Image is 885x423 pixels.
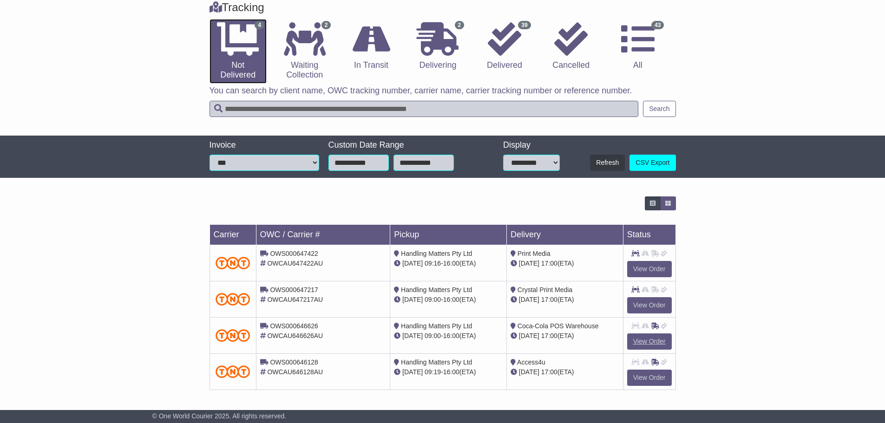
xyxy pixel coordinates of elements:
button: Search [643,101,675,117]
span: 2 [455,21,465,29]
span: [DATE] [519,296,539,303]
span: Handling Matters Pty Ltd [401,322,472,330]
img: TNT_Domestic.png [216,365,250,378]
span: Crystal Print Media [518,286,572,293]
a: View Order [627,370,672,386]
td: Carrier [210,225,256,245]
span: OWS000646128 [270,358,318,366]
span: © One World Courier 2025. All rights reserved. [152,412,287,420]
a: View Order [627,333,672,350]
span: 16:00 [443,368,459,376]
span: 09:00 [425,296,441,303]
div: Invoice [210,140,319,150]
div: - (ETA) [394,331,503,341]
div: Custom Date Range [328,140,478,150]
span: 16:00 [443,296,459,303]
span: 2 [321,21,331,29]
span: OWCAU647217AU [267,296,323,303]
span: Print Media [518,250,551,257]
a: 2 Waiting Collection [276,19,333,84]
span: Access4u [517,358,545,366]
span: [DATE] [402,296,423,303]
span: 16:00 [443,332,459,339]
span: 39 [518,21,531,29]
span: OWCAU647422AU [267,260,323,267]
a: 43 All [609,19,666,74]
span: OWCAU646626AU [267,332,323,339]
a: 39 Delivered [476,19,533,74]
span: OWS000647217 [270,286,318,293]
img: TNT_Domestic.png [216,293,250,306]
span: 16:00 [443,260,459,267]
span: 17:00 [541,368,557,376]
a: View Order [627,297,672,313]
td: Status [623,225,675,245]
div: Display [503,140,560,150]
div: (ETA) [511,295,619,305]
span: 09:16 [425,260,441,267]
span: Handling Matters Pty Ltd [401,286,472,293]
span: 17:00 [541,296,557,303]
span: Handling Matters Pty Ltd [401,250,472,257]
td: Delivery [506,225,623,245]
span: 17:00 [541,332,557,339]
span: [DATE] [519,368,539,376]
span: [DATE] [402,260,423,267]
a: View Order [627,261,672,277]
span: OWCAU646128AU [267,368,323,376]
a: 2 Delivering [409,19,466,74]
a: 4 Not Delivered [210,19,267,84]
span: [DATE] [402,332,423,339]
div: (ETA) [511,367,619,377]
span: 09:19 [425,368,441,376]
span: 4 [255,21,264,29]
td: OWC / Carrier # [256,225,390,245]
div: - (ETA) [394,295,503,305]
span: Handling Matters Pty Ltd [401,358,472,366]
p: You can search by client name, OWC tracking number, carrier name, carrier tracking number or refe... [210,86,676,96]
span: 09:00 [425,332,441,339]
a: Cancelled [543,19,600,74]
span: [DATE] [519,260,539,267]
div: - (ETA) [394,259,503,268]
span: OWS000646626 [270,322,318,330]
div: Tracking [205,1,681,14]
span: [DATE] [402,368,423,376]
span: 43 [651,21,664,29]
span: Coca-Cola POS Warehouse [518,322,599,330]
img: TNT_Domestic.png [216,257,250,269]
a: CSV Export [629,155,675,171]
span: OWS000647422 [270,250,318,257]
button: Refresh [590,155,625,171]
img: TNT_Domestic.png [216,329,250,342]
div: - (ETA) [394,367,503,377]
div: (ETA) [511,331,619,341]
span: 17:00 [541,260,557,267]
td: Pickup [390,225,507,245]
span: [DATE] [519,332,539,339]
div: (ETA) [511,259,619,268]
a: In Transit [342,19,400,74]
